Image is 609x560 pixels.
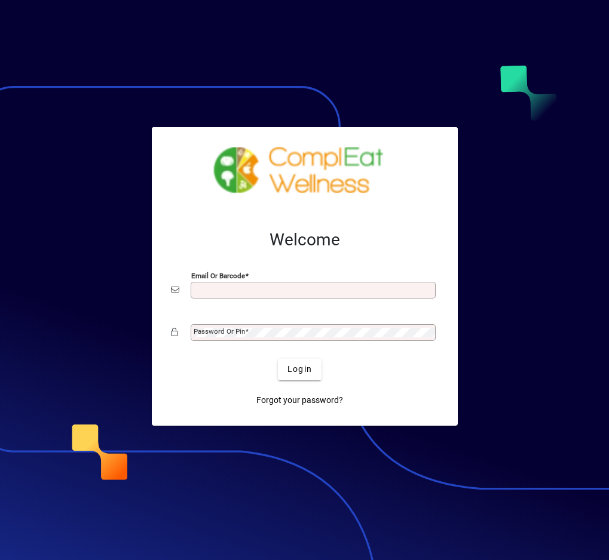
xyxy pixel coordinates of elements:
span: Login [287,363,312,376]
h2: Welcome [171,230,439,250]
a: Forgot your password? [252,390,348,411]
button: Login [278,359,322,380]
mat-label: Password or Pin [194,327,245,336]
mat-label: Email or Barcode [191,271,245,279]
span: Forgot your password? [256,394,343,407]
